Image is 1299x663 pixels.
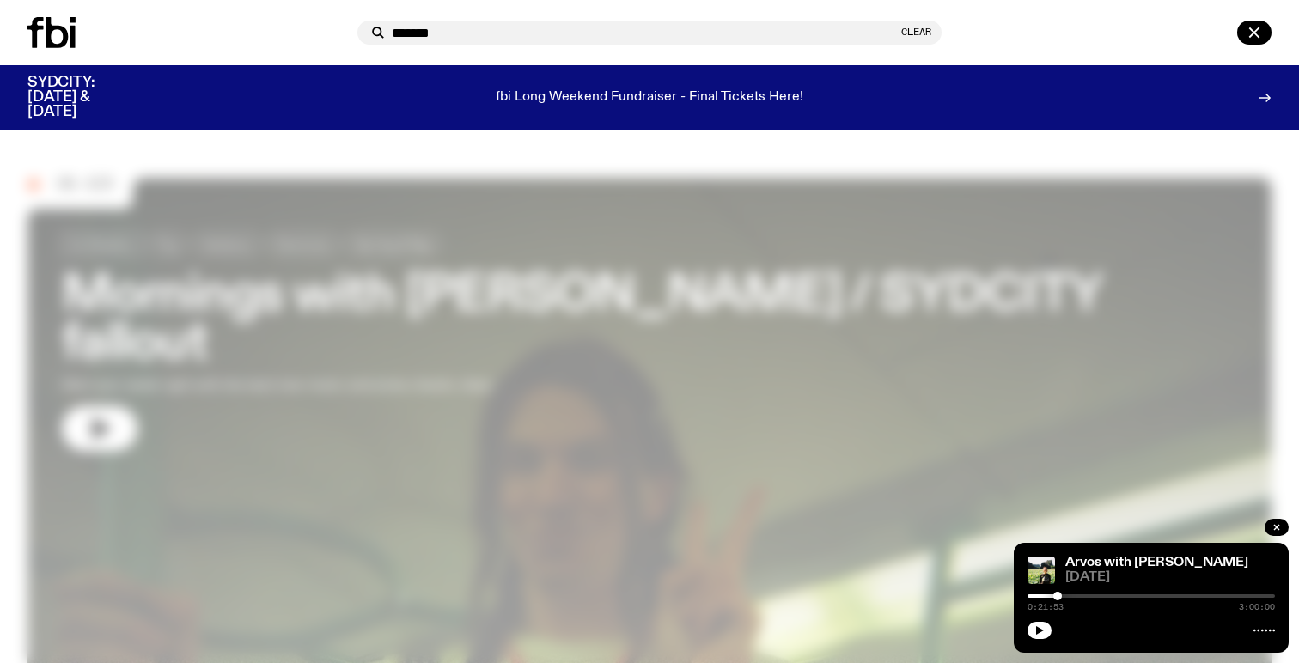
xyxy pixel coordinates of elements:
[27,76,137,119] h3: SYDCITY: [DATE] & [DATE]
[496,90,803,106] p: fbi Long Weekend Fundraiser - Final Tickets Here!
[1028,557,1055,584] img: Bri is smiling and wearing a black t-shirt. She is standing in front of a lush, green field. Ther...
[1065,556,1248,569] a: Arvos with [PERSON_NAME]
[1065,571,1275,584] span: [DATE]
[1239,603,1275,611] span: 3:00:00
[1028,603,1064,611] span: 0:21:53
[901,27,931,37] button: Clear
